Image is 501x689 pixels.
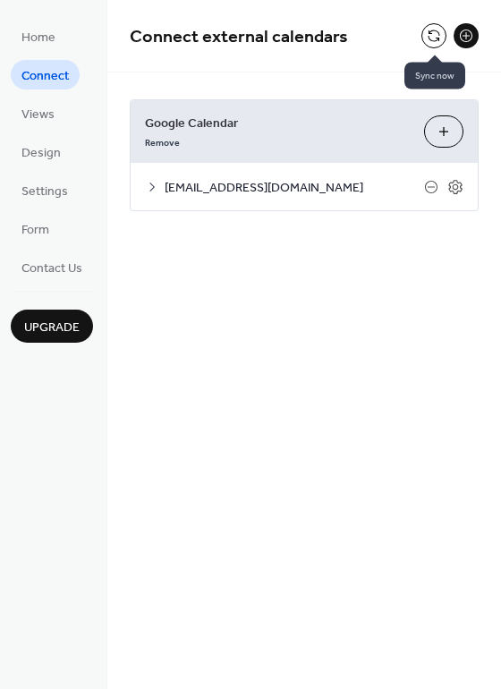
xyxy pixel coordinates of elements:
span: Design [21,144,61,163]
a: Design [11,137,72,166]
span: Contact Us [21,259,82,278]
span: Form [21,221,49,240]
a: Contact Us [11,252,93,282]
a: Form [11,214,60,243]
span: Settings [21,183,68,201]
span: Remove [145,137,180,149]
a: Views [11,98,65,128]
span: Connect [21,67,69,86]
a: Settings [11,175,79,205]
a: Home [11,21,66,51]
span: Home [21,29,55,47]
span: Google Calendar [145,115,410,133]
span: Sync now [404,63,465,89]
span: Connect external calendars [130,20,348,55]
a: Connect [11,60,80,89]
span: Views [21,106,55,124]
span: [EMAIL_ADDRESS][DOMAIN_NAME] [165,179,424,198]
span: Upgrade [24,319,80,337]
button: Upgrade [11,310,93,343]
